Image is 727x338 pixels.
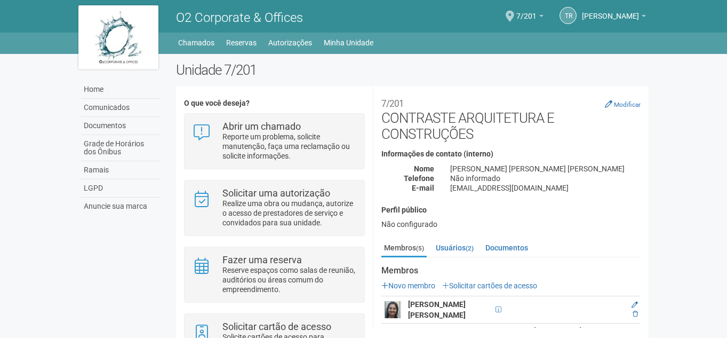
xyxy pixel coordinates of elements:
[193,255,356,294] a: Fazer uma reserva Reserve espaços como salas de reunião, auditórios ou áreas comum do empreendime...
[582,2,639,20] span: Tania Rocha
[81,117,160,135] a: Documentos
[78,5,158,69] img: logo.jpg
[560,7,577,24] a: TR
[176,62,649,78] h2: Unidade 7/201
[176,10,303,25] span: O2 Corporate & Offices
[222,187,330,199] strong: Solicitar uma autorização
[416,245,424,252] small: (5)
[381,150,641,158] h4: Informações de contato (interno)
[222,265,356,294] p: Reserve espaços como salas de reunião, auditórios ou áreas comum do empreendimento.
[408,300,466,319] strong: [PERSON_NAME] [PERSON_NAME]
[442,174,649,183] div: Não informado
[384,301,401,318] img: user.png
[222,132,356,161] p: Reporte um problema, solicite manutenção, faça uma reclamação ou solicite informações.
[442,164,649,174] div: [PERSON_NAME] [PERSON_NAME] [PERSON_NAME]
[222,121,301,132] strong: Abrir um chamado
[433,240,476,256] a: Usuários(2)
[268,35,312,50] a: Autorizações
[222,199,356,227] p: Realize uma obra ou mudança, autorize o acesso de prestadores de serviço e convidados para sua un...
[381,94,641,142] h2: CONTRASTE ARQUITETURA E CONSTRUÇÕES
[483,240,531,256] a: Documentos
[81,179,160,198] a: LGPD
[381,266,641,276] strong: Membros
[381,206,641,214] h4: Perfil público
[81,81,160,99] a: Home
[614,101,641,108] small: Modificar
[381,98,404,109] small: 7/201
[381,240,427,257] a: Membros(5)
[184,99,365,107] h4: O que você deseja?
[442,183,649,193] div: [EMAIL_ADDRESS][DOMAIN_NAME]
[81,135,160,161] a: Grade de Horários dos Ônibus
[193,122,356,161] a: Abrir um chamado Reporte um problema, solicite manutenção, faça uma reclamação ou solicite inform...
[466,245,474,252] small: (2)
[193,188,356,227] a: Solicitar uma autorização Realize uma obra ou mudança, autorize o acesso de prestadores de serviç...
[442,281,537,290] a: Solicitar cartões de acesso
[81,198,160,215] a: Anuncie sua marca
[226,35,257,50] a: Reservas
[414,164,434,173] strong: Nome
[516,2,537,20] span: 7/201
[324,35,373,50] a: Minha Unidade
[222,254,302,265] strong: Fazer uma reserva
[381,281,435,290] a: Novo membro
[222,321,331,332] strong: Solicitar cartão de acesso
[81,99,160,117] a: Comunicados
[381,219,641,229] div: Não configurado
[178,35,214,50] a: Chamados
[404,174,434,183] strong: Telefone
[81,161,160,179] a: Ramais
[633,310,638,318] a: Excluir membro
[582,13,646,22] a: [PERSON_NAME]
[605,100,641,108] a: Modificar
[632,301,638,309] a: Editar membro
[516,13,544,22] a: 7/201
[412,184,434,192] strong: E-mail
